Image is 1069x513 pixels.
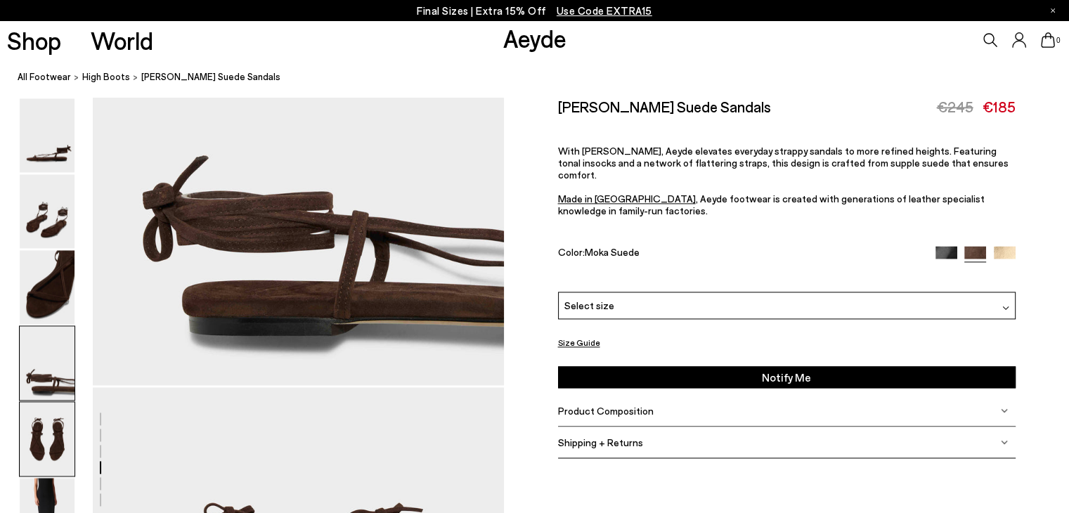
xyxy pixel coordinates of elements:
span: Moka Suede [585,246,640,258]
button: Size Guide [558,334,600,351]
button: Notify Me [558,366,1016,388]
img: svg%3E [1001,407,1008,414]
a: Shop [7,28,61,53]
img: Penny Suede Sandals - Image 4 [20,326,74,400]
a: Made in [GEOGRAPHIC_DATA] [558,193,696,204]
img: Penny Suede Sandals - Image 5 [20,402,74,476]
img: Penny Suede Sandals - Image 2 [20,174,74,248]
span: With [PERSON_NAME], Aeyde elevates everyday strappy sandals to more refined heights. Featuring to... [558,145,1009,216]
img: svg%3E [1001,439,1008,446]
h2: [PERSON_NAME] Suede Sandals [558,98,771,115]
a: Aeyde [503,23,566,53]
span: High Boots [82,72,130,83]
img: Penny Suede Sandals - Image 3 [20,250,74,324]
span: €245 [936,98,973,115]
a: All Footwear [18,70,71,85]
span: Product Composition [558,405,654,417]
span: Select size [564,298,614,313]
a: World [91,28,153,53]
span: Navigate to /collections/ss25-final-sizes [557,4,652,17]
span: €185 [983,98,1016,115]
p: Final Sizes | Extra 15% Off [417,2,652,20]
span: [PERSON_NAME] Suede Sandals [141,70,280,85]
img: svg%3E [1002,304,1009,311]
a: High Boots [82,70,130,85]
a: 0 [1041,32,1055,48]
span: 0 [1055,37,1062,44]
nav: breadcrumb [18,59,1069,98]
img: Penny Suede Sandals - Image 1 [20,98,74,172]
div: Color: [558,246,921,262]
span: Shipping + Returns [558,436,643,448]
